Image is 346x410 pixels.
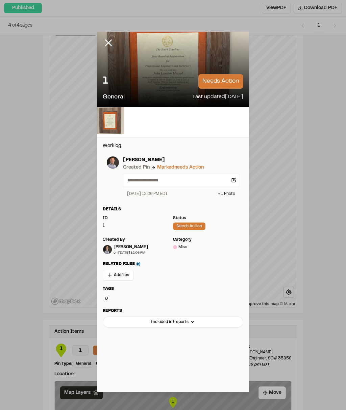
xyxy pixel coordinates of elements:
img: photo [107,156,119,169]
p: needs action [198,74,243,89]
div: needs action [173,223,205,230]
span: Related Files [103,261,140,267]
div: + 1 Photo [218,191,235,197]
div: Created Pin [123,164,150,171]
div: category [173,237,243,243]
div: Marked needs action [157,164,204,171]
div: on [DATE] 12:06 PM [114,250,148,255]
div: Reports [103,308,243,314]
button: Edit Tags [103,295,110,302]
p: General [103,93,125,102]
div: Misc [173,244,243,250]
button: Included in1reports [103,317,243,327]
div: [DATE] 12:06 PM EDT [127,191,168,197]
p: [PERSON_NAME] [123,156,239,164]
div: Status [173,215,243,221]
div: 1 [103,223,173,229]
img: Landon Messal [103,245,112,254]
div: [PERSON_NAME] [114,244,148,250]
img: file [97,107,124,134]
div: Details [103,206,243,212]
div: Created by [103,237,173,243]
div: ID [103,215,173,221]
button: Addfiles [103,270,133,281]
span: Included in 1 reports [151,319,189,325]
span: Add files [114,272,129,278]
p: Last updated [DATE] [193,93,243,102]
p: Worklog [103,142,243,150]
div: Tags [103,286,243,292]
p: 1 [103,75,108,88]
